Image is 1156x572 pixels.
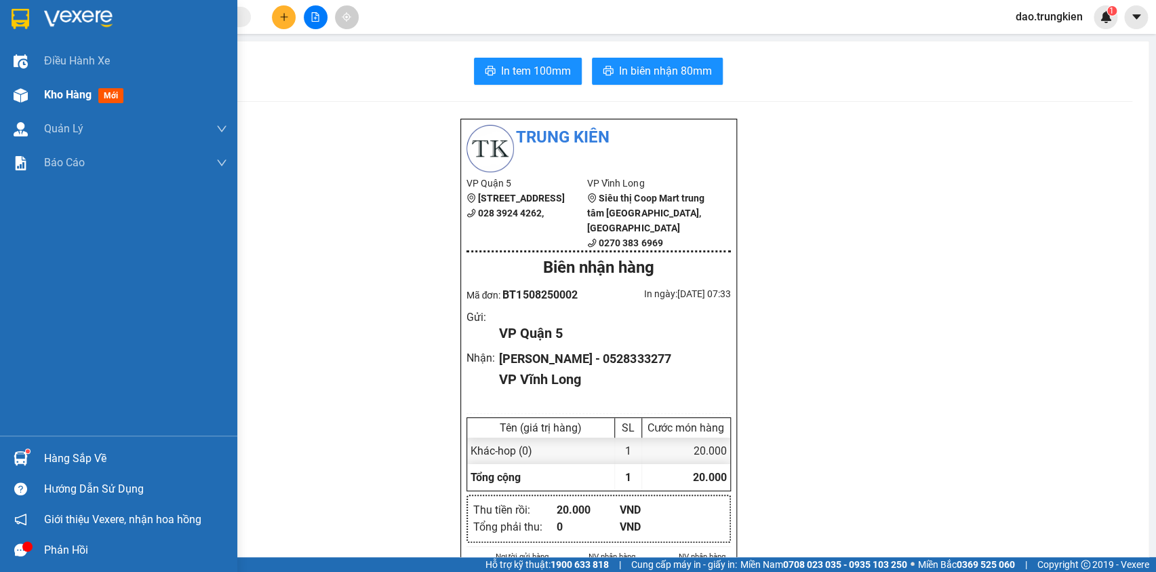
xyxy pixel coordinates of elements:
strong: 1900 633 818 [551,559,609,570]
span: Nhận: [88,13,120,27]
span: phone [587,238,597,248]
span: Tổng cộng [471,471,521,484]
span: Miền Bắc [918,557,1015,572]
span: Miền Nam [740,557,907,572]
img: icon-new-feature [1100,11,1112,23]
img: solution-icon [14,156,28,170]
span: plus [279,12,289,22]
div: Vĩnh Long [88,12,198,28]
b: Siêu thị Coop Mart trung tâm [GEOGRAPHIC_DATA], [GEOGRAPHIC_DATA] [587,193,704,233]
div: Gửi : [466,309,500,326]
div: VND [619,518,682,535]
div: Thu tiền rồi : [473,501,557,518]
div: VP Vĩnh Long [499,369,719,390]
b: [STREET_ADDRESS] [478,193,565,204]
img: warehouse-icon [14,451,28,465]
div: Tổng phải thu : [473,518,557,535]
span: BT1508250002 [502,288,577,301]
span: In tem 100mm [501,62,571,79]
div: VND [619,501,682,518]
div: 20.000 [557,501,620,518]
strong: 0708 023 035 - 0935 103 250 [783,559,907,570]
span: down [216,157,227,168]
span: caret-down [1130,11,1142,23]
span: dao.trungkien [1005,8,1094,25]
img: logo.jpg [466,125,514,172]
span: message [14,544,27,556]
span: file-add [311,12,320,22]
div: Tên (giá trị hàng) [471,421,611,434]
button: file-add [304,5,327,29]
div: 1 [615,438,642,464]
div: In ngày: [DATE] 07:33 [599,286,731,301]
span: ⚪️ [911,562,915,567]
span: Thu tiền rồi : [10,71,73,85]
span: Quản Lý [44,120,83,137]
li: NV nhận hàng [673,550,731,563]
button: aim [335,5,359,29]
div: 20.000 [10,71,81,102]
div: Hàng sắp về [44,449,227,469]
span: Khác - hop (0) [471,444,532,457]
span: In biên nhận 80mm [619,62,712,79]
div: [PERSON_NAME] [88,28,198,44]
strong: 0369 525 060 [957,559,1015,570]
span: Kho hàng [44,88,92,101]
sup: 1 [26,449,30,453]
span: environment [587,193,597,203]
li: Trung Kiên [466,125,731,151]
span: Giới thiệu Vexere, nhận hoa hồng [44,511,201,528]
span: Gửi: [12,13,33,27]
div: Quận 5 [12,12,79,44]
span: | [619,557,621,572]
span: question-circle [14,482,27,495]
b: 028 3924 4262, [478,208,544,218]
li: VP Quận 5 [466,176,588,191]
img: warehouse-icon [14,88,28,102]
span: aim [342,12,351,22]
div: 0528333277 [88,44,198,63]
sup: 1 [1107,6,1117,16]
span: printer [603,65,614,78]
span: copyright [1081,560,1090,569]
span: down [216,123,227,134]
span: 20.000 [693,471,727,484]
span: Hỗ trợ kỹ thuật: [485,557,609,572]
li: NV nhận hàng [583,550,641,563]
span: 1 [1109,6,1114,16]
span: mới [98,88,123,103]
span: Điều hành xe [44,52,110,69]
div: Nhận : [466,349,500,366]
button: printerIn tem 100mm [474,58,582,85]
img: warehouse-icon [14,54,28,69]
button: caret-down [1124,5,1148,29]
div: 20.000 [642,438,730,464]
li: VP Vĩnh Long [587,176,709,191]
span: phone [466,208,476,218]
button: printerIn biên nhận 80mm [592,58,723,85]
div: SL [618,421,638,434]
span: 1 [625,471,631,484]
img: logo-vxr [12,9,29,29]
div: Phản hồi [44,540,227,560]
div: Mã đơn: [466,286,599,303]
b: 0270 383 6969 [599,237,662,248]
button: plus [272,5,296,29]
div: [PERSON_NAME] - 0528333277 [499,349,719,368]
span: printer [485,65,496,78]
div: Cước món hàng [645,421,727,434]
div: VP Quận 5 [499,323,719,344]
img: warehouse-icon [14,122,28,136]
span: Báo cáo [44,154,85,171]
div: 0 [557,518,620,535]
div: Hướng dẫn sử dụng [44,479,227,499]
span: | [1025,557,1027,572]
div: Biên nhận hàng [466,255,731,281]
span: environment [466,193,476,203]
span: Cung cấp máy in - giấy in: [631,557,737,572]
span: notification [14,513,27,526]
